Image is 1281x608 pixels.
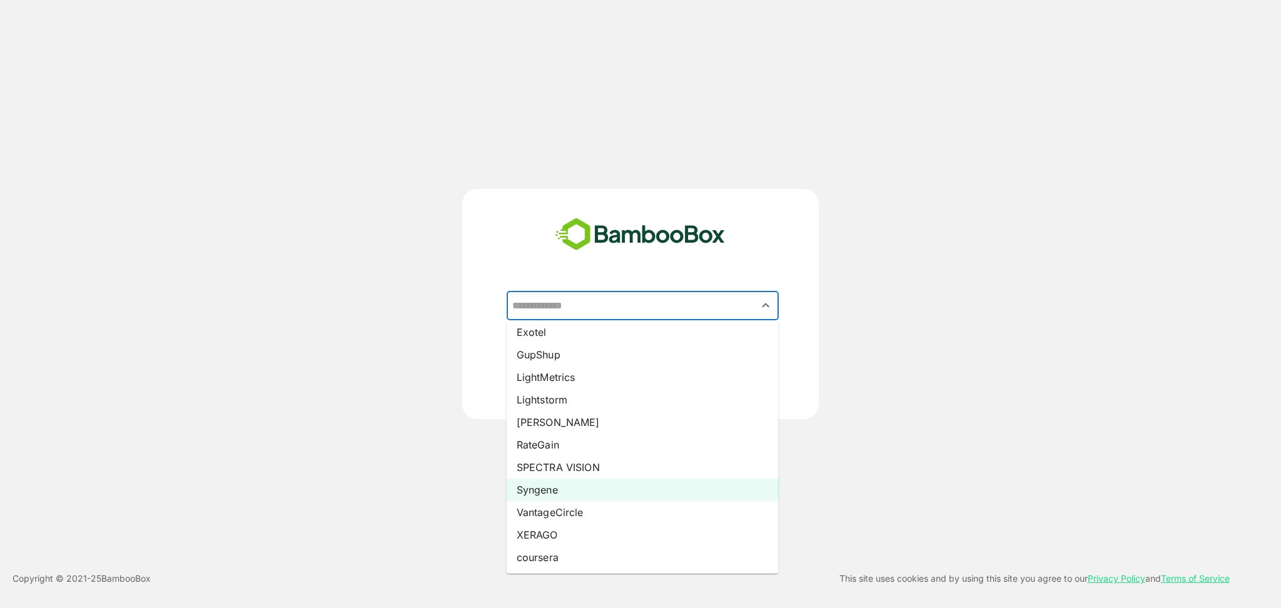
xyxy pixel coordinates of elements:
[549,214,732,255] img: bamboobox
[507,479,779,501] li: Syngene
[507,411,779,433] li: [PERSON_NAME]
[507,433,779,456] li: RateGain
[507,388,779,411] li: Lightstorm
[507,501,779,524] li: VantageCircle
[1088,573,1145,584] a: Privacy Policy
[507,456,779,479] li: SPECTRA VISION
[757,297,774,314] button: Close
[13,571,151,586] p: Copyright © 2021- 25 BambooBox
[839,571,1230,586] p: This site uses cookies and by using this site you agree to our and
[507,321,779,343] li: Exotel
[507,546,779,569] li: coursera
[1161,573,1230,584] a: Terms of Service
[507,343,779,366] li: GupShup
[507,524,779,546] li: XERAGO
[507,366,779,388] li: LightMetrics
